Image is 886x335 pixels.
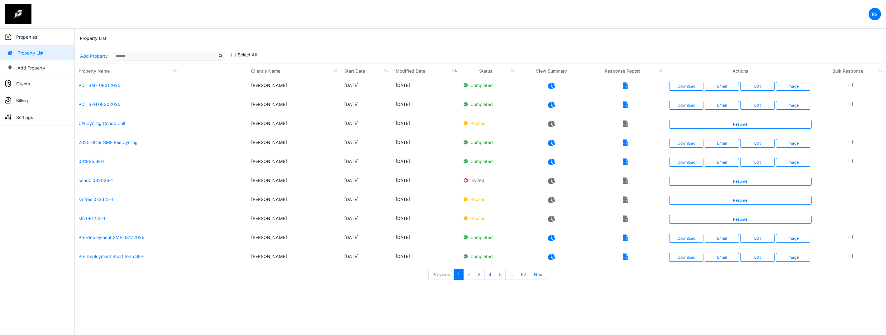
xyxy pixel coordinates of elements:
td: [DATE] [392,97,460,116]
p: Properties [16,34,37,40]
th: View Summary [517,64,585,78]
a: Edit [740,139,774,148]
h6: Property List [80,36,107,41]
a: Resume [669,177,811,186]
td: [DATE] [341,230,392,249]
a: 081925 SFH [79,159,104,164]
td: [PERSON_NAME] [247,211,341,230]
td: [DATE] [392,192,460,211]
td: [DATE] [341,154,392,173]
td: [DATE] [392,116,460,135]
td: [DATE] [341,211,392,230]
p: Settings [16,114,33,121]
a: Pre-deployment SMF 08172025 [79,235,144,240]
p: Invited [464,177,514,184]
a: 1 [454,269,464,280]
td: [DATE] [392,211,460,230]
a: smfres 072325-1 [79,197,113,202]
td: [DATE] [341,135,392,154]
td: [DATE] [341,192,392,211]
td: [PERSON_NAME] [247,249,341,268]
td: [DATE] [392,173,460,192]
td: [DATE] [341,173,392,192]
td: [DATE] [341,97,392,116]
button: Image [776,139,810,148]
a: CN Cycling Condo Unit [79,121,126,126]
td: [DATE] [392,135,460,154]
p: Completed [464,158,514,165]
td: [DATE] [392,249,460,268]
th: Status: activate to sort column ascending [460,64,518,78]
a: 2025-0819_SMF Res Cycling [79,140,138,145]
td: [DATE] [341,78,392,97]
a: 4 [484,269,495,280]
p: Completed [464,139,514,146]
img: sidemenu_billing.png [5,97,11,103]
td: [PERSON_NAME] [247,230,341,249]
td: [PERSON_NAME] [247,97,341,116]
p: Paused [464,215,514,222]
a: Edit [740,234,774,243]
button: Email [705,253,739,262]
a: Add Property [80,50,108,61]
th: Client's Name: activate to sort column ascending [247,64,341,78]
a: 2 [463,269,474,280]
td: [DATE] [392,230,460,249]
a: RS [869,8,881,20]
a: Download [669,253,703,262]
button: Email [705,101,739,110]
td: [PERSON_NAME] [247,116,341,135]
th: Bulk Response: activate to sort column ascending [815,64,886,78]
button: Image [776,101,810,110]
button: Email [705,82,739,91]
td: [DATE] [341,249,392,268]
a: Resume [669,215,811,224]
img: sidemenu_client.png [5,80,11,87]
a: 5 [495,269,506,280]
button: Image [776,82,810,91]
td: [DATE] [392,154,460,173]
img: sidemenu_properties.png [5,34,11,40]
input: Sizing example input [113,52,217,60]
img: sidemenu_settings.png [5,114,11,120]
p: RS [872,11,878,17]
p: Completed [464,234,514,241]
td: [PERSON_NAME] [247,78,341,97]
td: [PERSON_NAME] [247,173,341,192]
a: 52 [517,269,530,280]
a: Next [530,269,548,280]
a: Resume [669,120,811,129]
p: Completed [464,253,514,260]
button: Email [705,234,739,243]
th: Response Report: activate to sort column ascending [585,64,665,78]
a: PDT SFH 08202025 [79,102,120,107]
a: sfh 081225-1 [79,216,105,221]
button: Image [776,158,810,167]
td: [DATE] [392,78,460,97]
td: [PERSON_NAME] [247,192,341,211]
a: condo 082025-1 [79,178,113,183]
a: Download [669,101,703,110]
a: Pre Deployment Short term SFH [79,254,144,259]
p: Billing [16,97,28,104]
a: Resume [669,196,811,205]
button: Image [776,253,810,262]
p: Paused [464,196,514,203]
a: 3 [474,269,485,280]
button: Email [705,158,739,167]
td: [PERSON_NAME] [247,154,341,173]
a: Edit [740,253,774,262]
a: Edit [740,101,774,110]
button: Email [705,139,739,148]
a: Edit [740,82,774,91]
p: Completed [464,82,514,89]
th: Start Date: activate to sort column ascending [341,64,392,78]
button: Image [776,234,810,243]
p: Clients [16,80,30,87]
a: PDT SMF 08212025 [79,83,120,88]
a: Download [669,158,703,167]
label: Select All [238,51,257,58]
a: Edit [740,158,774,167]
a: Download [669,234,703,243]
th: Actions [665,64,815,78]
